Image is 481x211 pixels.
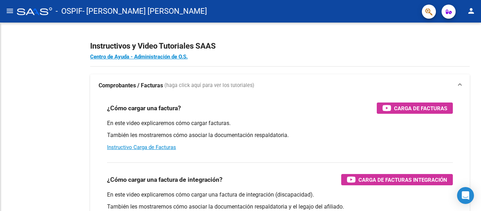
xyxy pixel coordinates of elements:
span: Carga de Facturas [394,104,447,113]
a: Instructivo Carga de Facturas [107,144,176,150]
mat-icon: person [467,7,475,15]
a: Centro de Ayuda - Administración de O.S. [90,54,188,60]
h3: ¿Cómo cargar una factura de integración? [107,175,223,185]
mat-icon: menu [6,7,14,15]
h3: ¿Cómo cargar una factura? [107,103,181,113]
p: En este video explicaremos cómo cargar una factura de integración (discapacidad). [107,191,453,199]
h2: Instructivos y Video Tutoriales SAAS [90,39,470,53]
span: - OSPIF [56,4,82,19]
button: Carga de Facturas [377,103,453,114]
span: Carga de Facturas Integración [358,175,447,184]
p: En este video explicaremos cómo cargar facturas. [107,119,453,127]
p: También les mostraremos cómo asociar la documentación respaldatoria. [107,131,453,139]
p: También les mostraremos cómo asociar la documentación respaldatoria y el legajo del afiliado. [107,203,453,211]
div: Open Intercom Messenger [457,187,474,204]
button: Carga de Facturas Integración [341,174,453,185]
span: - [PERSON_NAME] [PERSON_NAME] [82,4,207,19]
mat-expansion-panel-header: Comprobantes / Facturas (haga click aquí para ver los tutoriales) [90,74,470,97]
strong: Comprobantes / Facturas [99,82,163,89]
span: (haga click aquí para ver los tutoriales) [164,82,254,89]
